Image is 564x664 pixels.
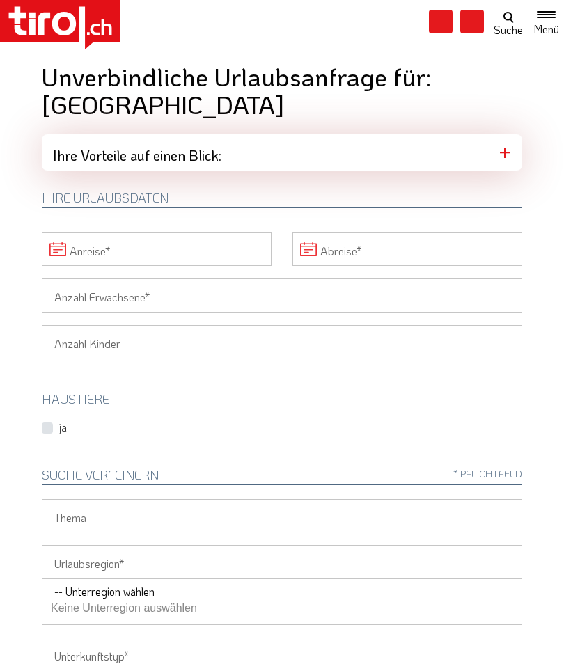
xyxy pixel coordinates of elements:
span: * Pflichtfeld [453,468,522,479]
h2: Suche verfeinern [42,468,522,485]
div: Ihre Vorteile auf einen Blick: [42,134,522,171]
button: Toggle navigation [528,8,564,35]
h2: Ihre Urlaubsdaten [42,191,522,208]
i: Fotogalerie [460,10,484,33]
h2: HAUSTIERE [42,393,522,409]
i: Karte öffnen [429,10,453,33]
label: ja [58,420,67,435]
h1: Unverbindliche Urlaubsanfrage für: [GEOGRAPHIC_DATA] [42,63,522,118]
